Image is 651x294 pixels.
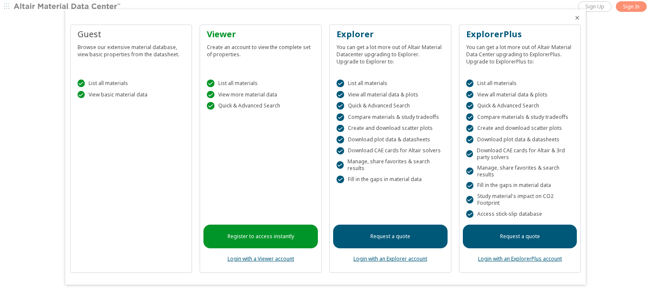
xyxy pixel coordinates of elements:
[337,28,444,40] div: Explorer
[337,113,444,121] div: Compare materials & study tradeoffs
[78,80,185,87] div: List all materials
[207,80,314,87] div: List all materials
[466,150,473,158] div: 
[466,210,574,218] div: Access stick-slip database
[337,176,444,183] div: Fill in the gaps in material data
[337,161,344,169] div: 
[78,91,85,99] div: 
[466,196,473,203] div: 
[466,125,474,132] div: 
[466,91,474,99] div: 
[337,113,344,121] div: 
[78,91,185,99] div: View basic material data
[207,91,214,99] div: 
[574,14,581,21] button: Close
[466,210,474,218] div: 
[466,28,574,40] div: ExplorerPlus
[333,225,448,248] a: Request a quote
[466,113,574,121] div: Compare materials & study tradeoffs
[228,255,294,262] a: Login with a Viewer account
[337,147,444,155] div: Download CAE cards for Altair solvers
[337,80,444,87] div: List all materials
[207,40,314,58] div: Create an account to view the complete set of properties.
[203,225,318,248] a: Register to access instantly
[337,80,344,87] div: 
[78,80,85,87] div: 
[337,102,344,110] div: 
[337,176,344,183] div: 
[337,91,444,99] div: View all material data & plots
[78,40,185,58] div: Browse our extensive material database, view basic properties from the datasheet.
[337,40,444,65] div: You can get a lot more out of Altair Material Datacenter upgrading to Explorer. Upgrade to Explor...
[337,158,444,172] div: Manage, share favorites & search results
[207,102,214,110] div: 
[466,182,474,190] div: 
[466,80,574,87] div: List all materials
[337,136,344,143] div: 
[337,136,444,143] div: Download plot data & datasheets
[463,225,577,248] a: Request a quote
[466,80,474,87] div: 
[466,113,474,121] div: 
[337,125,344,132] div: 
[466,168,473,175] div: 
[466,193,574,206] div: Study material's impact on CO2 Footprint
[207,28,314,40] div: Viewer
[207,80,214,87] div: 
[207,91,314,99] div: View more material data
[466,136,574,143] div: Download plot data & datasheets
[337,125,444,132] div: Create and download scatter plots
[466,40,574,65] div: You can get a lot more out of Altair Material Data Center upgrading to ExplorerPlus. Upgrade to E...
[466,91,574,99] div: View all material data & plots
[337,102,444,110] div: Quick & Advanced Search
[478,255,562,262] a: Login with an ExplorerPlus account
[466,182,574,190] div: Fill in the gaps in material data
[337,147,344,155] div: 
[466,165,574,178] div: Manage, share favorites & search results
[466,136,474,143] div: 
[466,125,574,132] div: Create and download scatter plots
[466,147,574,161] div: Download CAE cards for Altair & 3rd party solvers
[466,102,474,110] div: 
[353,255,427,262] a: Login with an Explorer account
[207,102,314,110] div: Quick & Advanced Search
[78,28,185,40] div: Guest
[337,91,344,99] div: 
[466,102,574,110] div: Quick & Advanced Search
